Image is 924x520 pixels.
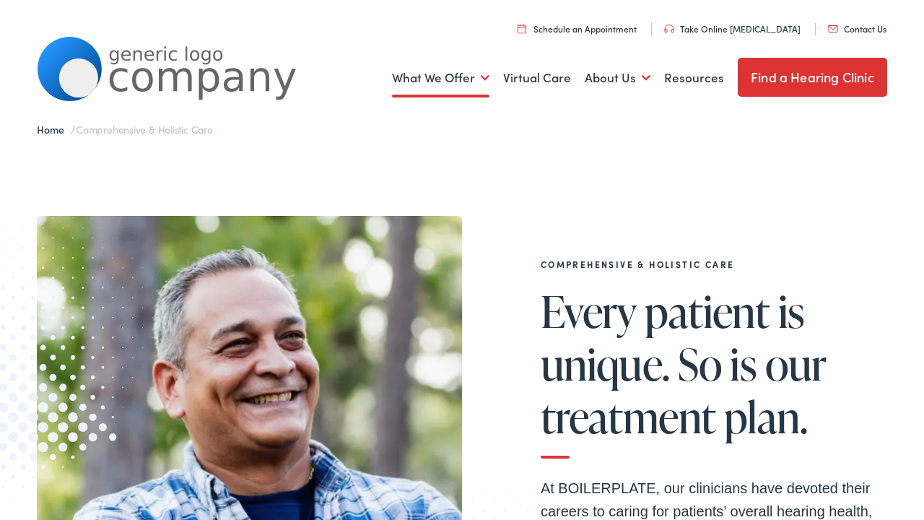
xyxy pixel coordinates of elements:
a: Find a Hearing Clinic [738,58,887,97]
span: patient [645,287,770,335]
a: Home [37,122,71,136]
span: treatment [541,393,716,441]
span: plan. [724,393,807,441]
span: Every [541,287,637,335]
img: utility icon [518,24,526,33]
span: / [37,122,213,136]
a: Virtual Care [503,51,571,105]
a: Contact Us [828,22,886,35]
a: Schedule an Appointment [518,22,637,35]
span: So [678,340,722,388]
img: utility icon [828,25,838,32]
a: Resources [664,51,724,105]
span: is [730,340,757,388]
span: unique. [541,340,670,388]
img: utility icon [664,25,674,33]
a: What We Offer [392,51,489,105]
span: is [778,287,805,335]
span: our [765,340,827,388]
a: Take Online [MEDICAL_DATA] [664,22,801,35]
a: About Us [585,51,650,105]
span: Comprehensive & Holistic Care [76,122,213,136]
h2: Comprehensive & Holistic Care [541,259,887,269]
